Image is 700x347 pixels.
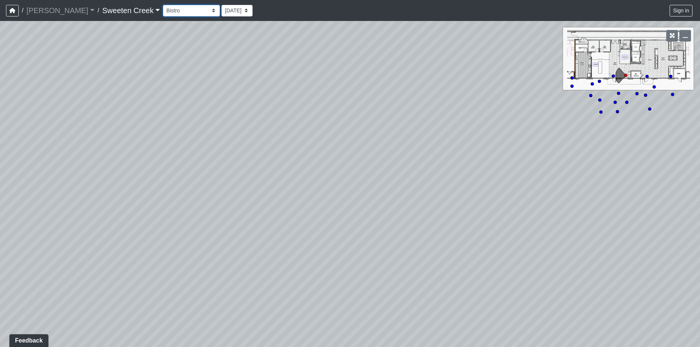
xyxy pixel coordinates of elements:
[95,3,102,18] span: /
[26,3,95,18] a: [PERSON_NAME]
[102,3,160,18] a: Sweeten Creek
[19,3,26,18] span: /
[670,5,692,16] button: Sign in
[6,332,50,347] iframe: Ybug feedback widget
